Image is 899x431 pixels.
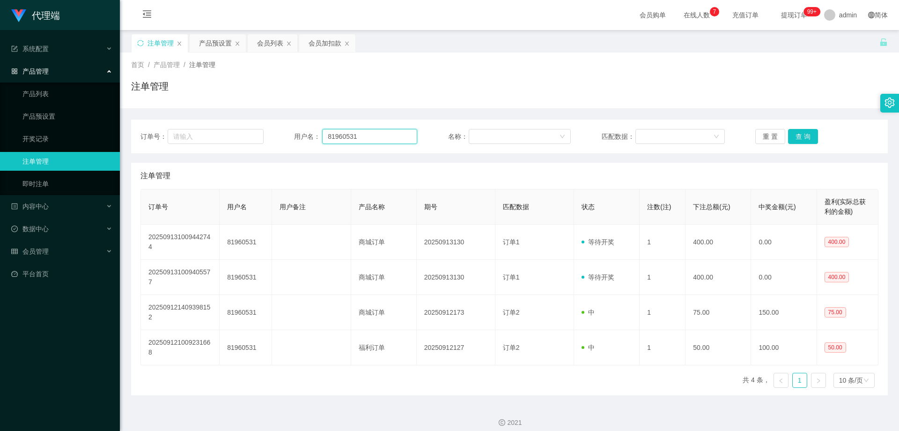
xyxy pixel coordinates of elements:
td: 75.00 [685,295,751,330]
span: 注单管理 [140,170,170,181]
i: 图标: close [235,41,240,46]
td: 50.00 [685,330,751,365]
td: 202509131009405577 [141,260,220,295]
td: 1 [640,225,685,260]
span: 名称： [448,132,469,142]
div: 注单管理 [147,34,174,52]
span: 中奖金额(元) [759,203,796,211]
span: 在线人数 [679,12,715,18]
span: 提现订单 [776,12,812,18]
i: 图标: close [344,41,350,46]
span: 产品管理 [154,61,180,68]
span: 内容中心 [11,203,49,210]
span: 充值订单 [728,12,763,18]
span: 订单号： [140,132,168,142]
span: 期号 [424,203,437,211]
a: 产品列表 [22,84,112,103]
i: 图标: appstore-o [11,68,18,75]
div: 会员加扣款 [309,34,341,52]
p: 7 [713,7,716,16]
i: 图标: menu-fold [131,0,163,30]
i: 图标: right [816,378,821,384]
span: 会员管理 [11,248,49,255]
span: 匹配数据 [503,203,529,211]
div: 10 条/页 [839,373,863,387]
td: 20250913130 [417,225,495,260]
i: 图标: copyright [499,419,505,426]
span: 订单号 [148,203,168,211]
span: 订单2 [503,309,520,316]
i: 图标: profile [11,203,18,210]
a: 代理端 [11,11,60,19]
div: 产品预设置 [199,34,232,52]
td: 20250912127 [417,330,495,365]
td: 100.00 [751,330,817,365]
a: 注单管理 [22,152,112,171]
i: 图标: setting [884,98,895,108]
span: 等待开奖 [582,273,614,281]
span: / [148,61,150,68]
i: 图标: close [177,41,182,46]
span: 400.00 [825,237,849,247]
span: 状态 [582,203,595,211]
td: 商城订单 [351,295,417,330]
td: 福利订单 [351,330,417,365]
td: 20250913130 [417,260,495,295]
span: 盈利(实际总获利的金额) [825,198,866,215]
span: 用户备注 [280,203,306,211]
td: 1 [640,330,685,365]
td: 0.00 [751,225,817,260]
span: 注单管理 [189,61,215,68]
td: 0.00 [751,260,817,295]
li: 下一页 [811,373,826,388]
span: 50.00 [825,342,846,353]
span: 订单1 [503,238,520,246]
td: 202509121009231668 [141,330,220,365]
td: 202509131009442744 [141,225,220,260]
i: 图标: form [11,45,18,52]
span: 用户名 [227,203,247,211]
span: / [184,61,185,68]
span: 订单2 [503,344,520,351]
td: 400.00 [685,260,751,295]
i: 图标: sync [137,40,144,46]
li: 1 [792,373,807,388]
span: 等待开奖 [582,238,614,246]
span: 产品名称 [359,203,385,211]
span: 系统配置 [11,45,49,53]
td: 1 [640,260,685,295]
i: 图标: left [778,378,784,384]
img: logo.9652507e.png [11,9,26,23]
td: 81960531 [220,225,272,260]
div: 会员列表 [257,34,283,52]
input: 请输入 [168,129,263,144]
span: 产品管理 [11,68,49,75]
a: 1 [793,373,807,387]
span: 数据中心 [11,225,49,233]
span: 用户名： [294,132,322,142]
i: 图标: close [286,41,292,46]
a: 产品预设置 [22,107,112,126]
span: 订单1 [503,273,520,281]
h1: 代理端 [32,0,60,30]
sup: 7 [710,7,719,16]
i: 图标: check-circle-o [11,226,18,232]
td: 150.00 [751,295,817,330]
td: 20250912173 [417,295,495,330]
i: 图标: global [868,12,875,18]
td: 81960531 [220,295,272,330]
span: 匹配数据： [602,132,635,142]
td: 商城订单 [351,225,417,260]
td: 1 [640,295,685,330]
i: 图标: down [714,134,719,140]
span: 注数(注) [647,203,671,211]
span: 75.00 [825,307,846,318]
i: 图标: unlock [879,38,888,46]
td: 81960531 [220,330,272,365]
h1: 注单管理 [131,79,169,93]
span: 400.00 [825,272,849,282]
sup: 1185 [803,7,820,16]
button: 重 置 [755,129,785,144]
input: 请输入 [322,129,417,144]
li: 上一页 [774,373,788,388]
